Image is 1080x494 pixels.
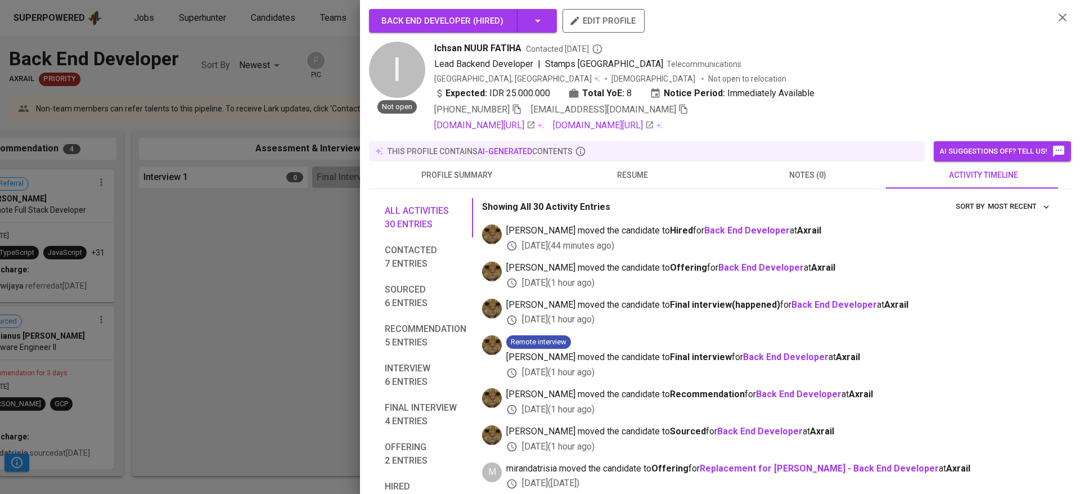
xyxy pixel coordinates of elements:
[718,262,804,273] a: Back End Developer
[988,200,1050,213] span: Most Recent
[385,441,466,468] span: Offering 2 entries
[670,389,745,399] b: Recommendation
[571,14,636,28] span: edit profile
[934,141,1071,161] button: AI suggestions off? Tell us!
[506,313,1053,326] div: [DATE] ( 1 hour ago )
[482,262,502,281] img: ec6c0910-f960-4a00-a8f8-c5744e41279e.jpg
[727,168,889,182] span: notes (0)
[670,426,706,437] b: Sourced
[562,9,645,33] button: edit profile
[506,441,1053,453] div: [DATE] ( 1 hour ago )
[506,224,1053,237] span: [PERSON_NAME] moved the candidate to for at
[376,168,538,182] span: profile summary
[506,366,1053,379] div: [DATE] ( 1 hour ago )
[791,299,877,310] a: Back End Developer
[627,87,632,100] span: 8
[756,389,841,399] a: Back End Developer
[562,16,645,25] a: edit profile
[434,104,510,115] span: [PHONE_NUMBER]
[506,477,1053,490] div: [DATE] ( [DATE] )
[946,463,970,474] span: Axrail
[526,43,603,55] span: Contacted [DATE]
[667,60,741,69] span: Telecommunications
[506,240,1053,253] div: [DATE] ( 44 minutes ago )
[700,463,939,474] a: Replacement for [PERSON_NAME] - Back End Developer
[810,426,834,437] span: Axrail
[482,462,502,482] div: M
[956,202,985,210] span: sort by
[385,204,466,231] span: All activities 30 entries
[717,426,803,437] a: Back End Developer
[385,322,466,349] span: Recommendation 5 entries
[385,283,466,310] span: Sourced 6 entries
[434,119,535,132] a: [DOMAIN_NAME][URL]
[708,73,786,84] p: Not open to relocation
[582,87,624,100] b: Total YoE:
[482,425,502,445] img: ec6c0910-f960-4a00-a8f8-c5744e41279e.jpg
[482,200,610,214] p: Showing All 30 Activity Entries
[506,277,1053,290] div: [DATE] ( 1 hour ago )
[670,299,780,310] b: Final interview ( happened )
[985,198,1053,215] button: sort by
[434,59,533,69] span: Lead Backend Developer
[434,87,550,100] div: IDR 25.000.000
[811,262,835,273] span: Axrail
[670,225,693,236] b: Hired
[797,225,821,236] span: Axrail
[553,119,654,132] a: [DOMAIN_NAME][URL]
[902,168,1064,182] span: activity timeline
[545,59,663,69] span: Stamps [GEOGRAPHIC_DATA]
[434,42,521,55] span: Ichsan NUUR FATIHA
[377,102,417,113] span: Not open
[611,73,697,84] span: [DEMOGRAPHIC_DATA]
[670,262,707,273] b: Offering
[506,262,1053,275] span: [PERSON_NAME] moved the candidate to for at
[482,299,502,318] img: ec6c0910-f960-4a00-a8f8-c5744e41279e.jpg
[551,168,713,182] span: resume
[939,145,1065,158] span: AI suggestions off? Tell us!
[506,403,1053,416] div: [DATE] ( 1 hour ago )
[369,42,425,98] div: I
[385,401,466,428] span: Final interview 4 entries
[506,351,1053,364] span: [PERSON_NAME] moved the candidate to for at
[836,352,860,362] span: Axrail
[592,43,603,55] svg: By Batam recruiter
[506,299,1053,312] span: [PERSON_NAME] moved the candidate to for at
[651,463,688,474] b: Offering
[478,147,532,156] span: AI-generated
[849,389,873,399] span: Axrail
[538,57,541,71] span: |
[385,244,466,271] span: Contacted 7 entries
[482,335,502,355] img: ec6c0910-f960-4a00-a8f8-c5744e41279e.jpg
[369,9,557,33] button: Back End Developer (Hired)
[884,299,908,310] span: Axrail
[388,146,573,157] p: this profile contains contents
[704,225,790,236] a: Back End Developer
[482,388,502,408] img: ec6c0910-f960-4a00-a8f8-c5744e41279e.jpg
[506,388,1053,401] span: [PERSON_NAME] moved the candidate to for at
[531,104,676,115] span: [EMAIL_ADDRESS][DOMAIN_NAME]
[482,224,502,244] img: ec6c0910-f960-4a00-a8f8-c5744e41279e.jpg
[650,87,814,100] div: Immediately Available
[743,352,829,362] a: Back End Developer
[506,425,1053,438] span: [PERSON_NAME] moved the candidate to for at
[445,87,487,100] b: Expected:
[664,87,725,100] b: Notice Period:
[506,462,1053,475] span: mirandatrisia moved the candidate to for at
[670,352,732,362] b: Final interview
[385,362,466,389] span: Interview 6 entries
[381,16,503,26] span: Back End Developer ( Hired )
[434,73,600,84] div: [GEOGRAPHIC_DATA], [GEOGRAPHIC_DATA]
[506,337,571,348] span: Remote interview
